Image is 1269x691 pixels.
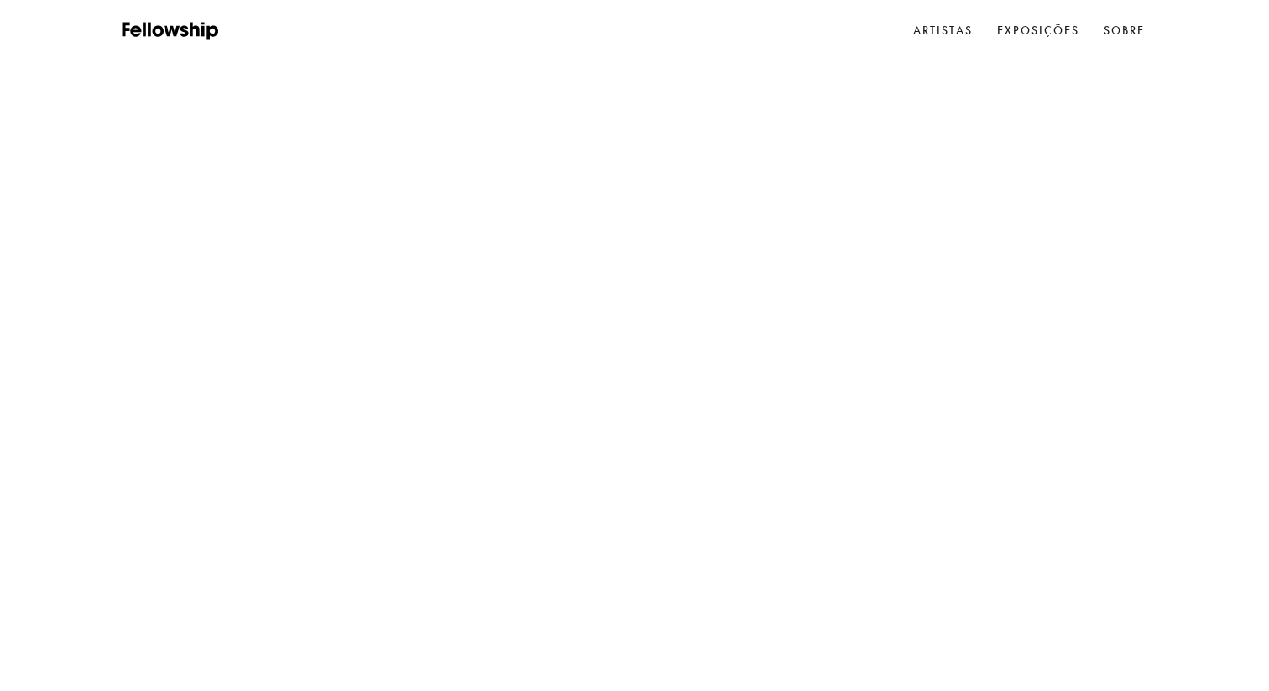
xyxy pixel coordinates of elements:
[994,18,1084,44] a: Exposições
[1104,24,1146,38] font: Sobre
[1100,18,1149,44] a: Sobre
[997,24,1080,38] font: Exposições
[913,24,974,38] font: Artistas
[910,18,977,44] a: Artistas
